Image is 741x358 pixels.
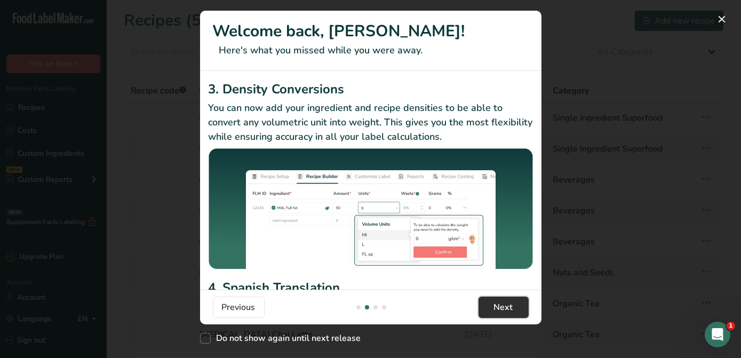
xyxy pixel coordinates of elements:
[727,322,735,330] span: 1
[209,148,533,274] img: Density Conversions
[705,322,730,347] iframe: Intercom live chat
[494,301,513,314] span: Next
[211,333,361,344] span: Do not show again until next release
[222,301,256,314] span: Previous
[213,43,529,58] p: Here's what you missed while you were away.
[209,101,533,144] p: You can now add your ingredient and recipe densities to be able to convert any volumetric unit in...
[479,297,529,318] button: Next
[209,79,533,99] h2: 3. Density Conversions
[209,278,533,297] h2: 4. Spanish Translation
[213,297,265,318] button: Previous
[213,19,529,43] h1: Welcome back, [PERSON_NAME]!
